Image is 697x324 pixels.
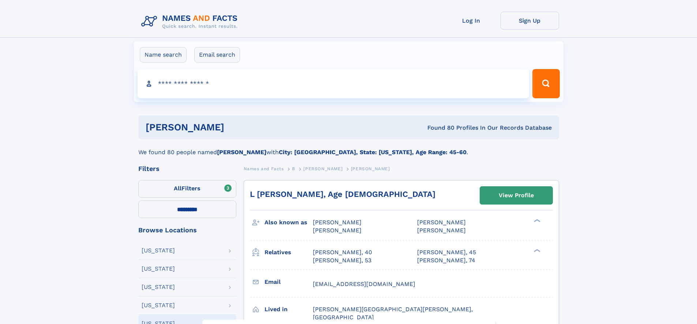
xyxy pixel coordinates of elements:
span: [PERSON_NAME] [313,227,361,234]
img: Logo Names and Facts [138,12,244,31]
input: search input [138,69,529,98]
a: [PERSON_NAME] [303,164,342,173]
h3: Also known as [265,216,313,229]
span: [PERSON_NAME][GEOGRAPHIC_DATA][PERSON_NAME], [GEOGRAPHIC_DATA] [313,306,473,321]
div: View Profile [499,187,534,204]
a: L [PERSON_NAME], Age [DEMOGRAPHIC_DATA] [250,190,435,199]
a: [PERSON_NAME], 53 [313,256,371,264]
div: ❯ [532,218,541,223]
label: Email search [194,47,240,62]
div: Found 80 Profiles In Our Records Database [326,124,552,132]
div: Browse Locations [138,227,236,233]
span: [PERSON_NAME] [351,166,390,171]
a: B [292,164,295,173]
span: [PERSON_NAME] [417,227,466,234]
span: [PERSON_NAME] [417,219,466,226]
span: [PERSON_NAME] [313,219,361,226]
div: We found 80 people named with . [138,139,559,157]
a: Log In [442,12,501,30]
a: View Profile [480,187,552,204]
label: Name search [140,47,187,62]
div: [US_STATE] [142,248,175,254]
div: [US_STATE] [142,266,175,272]
div: Filters [138,165,236,172]
h3: Relatives [265,246,313,259]
span: All [174,185,181,192]
h1: [PERSON_NAME] [146,123,326,132]
b: [PERSON_NAME] [217,149,266,156]
span: [PERSON_NAME] [303,166,342,171]
label: Filters [138,180,236,198]
h3: Email [265,276,313,288]
a: Names and Facts [244,164,284,173]
a: [PERSON_NAME], 74 [417,256,475,264]
b: City: [GEOGRAPHIC_DATA], State: [US_STATE], Age Range: 45-60 [279,149,466,156]
div: ❯ [532,248,541,253]
span: B [292,166,295,171]
button: Search Button [532,69,559,98]
h3: Lived in [265,303,313,316]
div: [US_STATE] [142,302,175,308]
div: [US_STATE] [142,284,175,290]
a: [PERSON_NAME], 40 [313,248,372,256]
a: Sign Up [501,12,559,30]
a: [PERSON_NAME], 45 [417,248,476,256]
span: [EMAIL_ADDRESS][DOMAIN_NAME] [313,281,415,287]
